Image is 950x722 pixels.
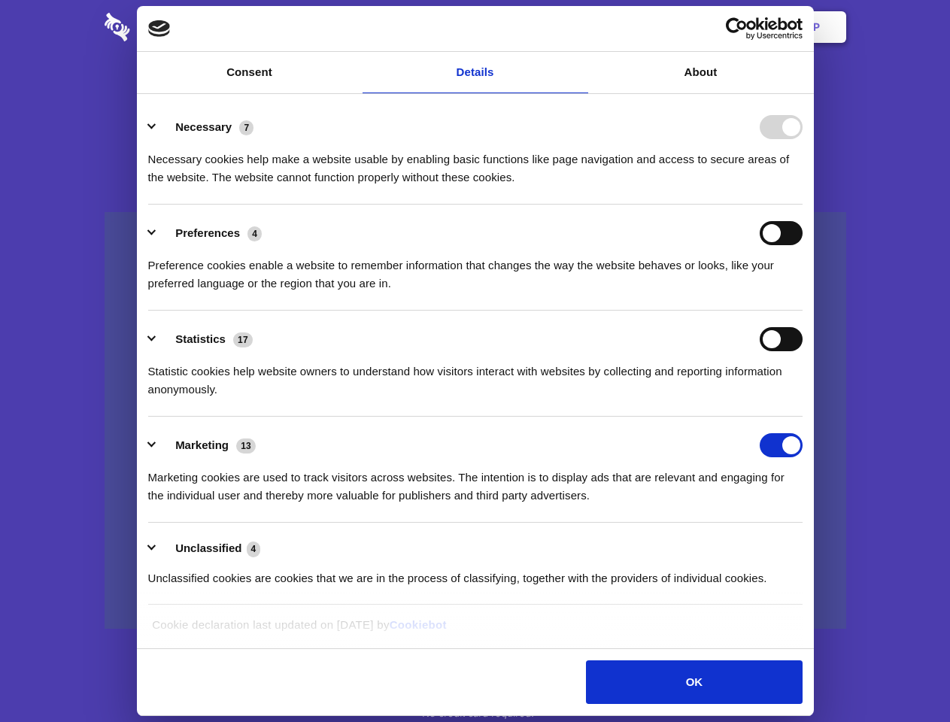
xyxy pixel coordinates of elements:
span: 4 [247,226,262,241]
a: Contact [610,4,679,50]
label: Marketing [175,438,229,451]
a: Consent [137,52,363,93]
label: Necessary [175,120,232,133]
a: About [588,52,814,93]
h1: Eliminate Slack Data Loss. [105,68,846,122]
div: Cookie declaration last updated on [DATE] by [141,616,809,645]
a: Details [363,52,588,93]
div: Preference cookies enable a website to remember information that changes the way the website beha... [148,245,803,293]
img: logo [148,20,171,37]
span: 17 [233,332,253,347]
span: 7 [239,120,253,135]
button: Preferences (4) [148,221,272,245]
h4: Auto-redaction of sensitive data, encrypted data sharing and self-destructing private chats. Shar... [105,137,846,187]
button: Statistics (17) [148,327,263,351]
img: logo-wordmark-white-trans-d4663122ce5f474addd5e946df7df03e33cb6a1c49d2221995e7729f52c070b2.svg [105,13,233,41]
a: Login [682,4,748,50]
button: Necessary (7) [148,115,263,139]
label: Statistics [175,332,226,345]
div: Unclassified cookies are cookies that we are in the process of classifying, together with the pro... [148,558,803,587]
a: Pricing [442,4,507,50]
label: Preferences [175,226,240,239]
button: Marketing (13) [148,433,266,457]
span: 13 [236,438,256,454]
iframe: Drift Widget Chat Controller [875,647,932,704]
a: Cookiebot [390,618,447,631]
span: 4 [247,541,261,557]
button: OK [586,660,802,704]
button: Unclassified (4) [148,539,270,558]
a: Wistia video thumbnail [105,212,846,629]
div: Marketing cookies are used to track visitors across websites. The intention is to display ads tha... [148,457,803,505]
div: Statistic cookies help website owners to understand how visitors interact with websites by collec... [148,351,803,399]
div: Necessary cookies help make a website usable by enabling basic functions like page navigation and... [148,139,803,187]
a: Usercentrics Cookiebot - opens in a new window [671,17,803,40]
